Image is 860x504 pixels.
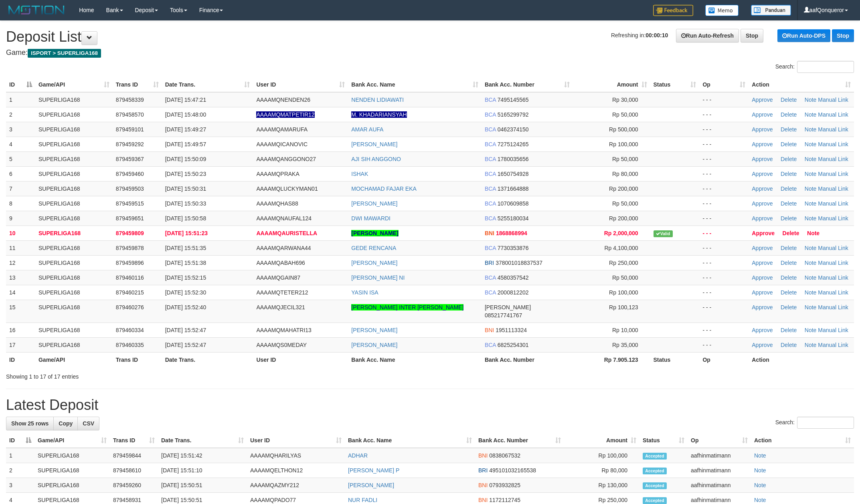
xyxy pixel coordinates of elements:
span: [DATE] 15:50:31 [165,185,206,192]
h4: Game: [6,49,854,57]
a: Manual Link [818,304,848,310]
span: [DATE] 15:50:33 [165,200,206,207]
a: Note [805,289,817,296]
span: [DATE] 15:49:57 [165,141,206,147]
td: - - - [699,196,749,211]
span: Rp 200,000 [609,185,638,192]
label: Search: [775,417,854,429]
img: Feedback.jpg [653,5,693,16]
a: Note [805,304,817,310]
td: SUPERLIGA168 [35,92,113,107]
a: Manual Link [818,156,848,162]
h1: Deposit List [6,29,854,45]
span: Copy 7495145565 to clipboard [498,97,529,103]
span: 879460335 [116,342,144,348]
span: [DATE] 15:50:09 [165,156,206,162]
span: 879460116 [116,274,144,281]
span: BCA [485,274,496,281]
a: Delete [781,215,797,222]
a: Delete [781,304,797,310]
a: Note [805,274,817,281]
th: Op: activate to sort column ascending [699,77,749,92]
a: Manual Link [818,215,848,222]
th: Action: activate to sort column ascending [751,433,854,448]
span: Rp 200,000 [609,215,638,222]
a: Approve [752,230,775,236]
td: SUPERLIGA168 [35,270,113,285]
a: Delete [781,97,797,103]
a: Note [805,327,817,333]
span: Refreshing in: [611,32,668,38]
span: [DATE] 15:47:21 [165,97,206,103]
span: [DATE] 15:52:15 [165,274,206,281]
a: Approve [752,260,773,266]
th: Date Trans. [162,352,253,367]
span: BCA [485,200,496,207]
th: User ID [253,352,348,367]
span: Rp 2,000,000 [604,230,638,236]
a: Stop [741,29,763,42]
span: [DATE] 15:49:27 [165,126,206,133]
a: Approve [752,141,773,147]
span: Rp 100,000 [609,289,638,296]
span: Nama rekening ada tanda titik/strip, harap diedit [256,111,314,118]
span: BCA [485,289,496,296]
a: Delete [781,260,797,266]
a: Note [805,185,817,192]
td: - - - [699,181,749,196]
a: Note [807,230,820,236]
th: User ID: activate to sort column ascending [247,433,345,448]
span: Rp 50,000 [612,274,638,281]
a: Note [805,260,817,266]
th: Bank Acc. Name: activate to sort column ascending [345,433,475,448]
th: Amount: activate to sort column ascending [573,77,650,92]
a: Manual Link [818,289,848,296]
span: Copy 378001018837537 to clipboard [496,260,542,266]
th: ID: activate to sort column descending [6,433,34,448]
a: Delete [781,111,797,118]
td: 1 [6,92,35,107]
a: Note [805,156,817,162]
td: SUPERLIGA168 [35,107,113,122]
th: Trans ID: activate to sort column ascending [110,433,158,448]
span: CSV [83,420,94,427]
span: 879459809 [116,230,144,236]
th: Game/API: activate to sort column ascending [34,433,110,448]
td: 2 [6,107,35,122]
a: Approve [752,111,773,118]
a: Approve [752,327,773,333]
a: Note [805,200,817,207]
span: BCA [485,141,496,147]
input: Search: [797,61,854,73]
span: Rp 50,000 [612,156,638,162]
a: GEDE RENCANA [351,245,396,251]
a: Note [754,467,766,474]
th: Trans ID [113,352,162,367]
td: 10 [6,226,35,240]
span: 879459896 [116,260,144,266]
img: Button%20Memo.svg [705,5,739,16]
span: Rp 500,000 [609,126,638,133]
a: Show 25 rows [6,417,54,430]
a: Manual Link [818,245,848,251]
span: [DATE] 15:52:40 [165,304,206,310]
span: [DATE] 15:50:23 [165,171,206,177]
a: Manual Link [818,274,848,281]
span: Copy 085217741767 to clipboard [485,312,522,319]
th: Date Trans.: activate to sort column ascending [158,433,247,448]
td: 14 [6,285,35,300]
td: 7 [6,181,35,196]
a: Run Auto-DPS [777,29,830,42]
span: BRI [485,260,494,266]
a: Note [805,171,817,177]
span: Rp 4,100,000 [604,245,638,251]
a: Approve [752,126,773,133]
th: Status: activate to sort column ascending [650,77,700,92]
a: Note [805,111,817,118]
a: Note [754,482,766,488]
td: - - - [699,211,749,226]
span: Copy 1951113324 to clipboard [496,327,527,333]
td: 8 [6,196,35,211]
td: SUPERLIGA168 [35,137,113,151]
a: Manual Link [818,260,848,266]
